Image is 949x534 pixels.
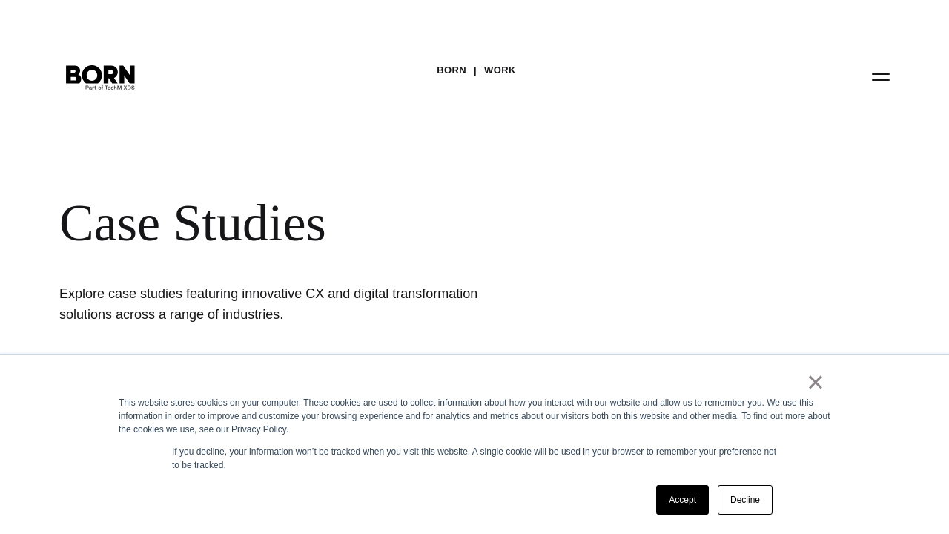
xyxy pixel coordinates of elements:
div: This website stores cookies on your computer. These cookies are used to collect information about... [119,396,830,436]
div: Case Studies [59,193,890,254]
a: Work [484,59,516,82]
a: BORN [437,59,466,82]
button: Open [863,61,899,92]
a: × [807,375,824,389]
h1: Explore case studies featuring innovative CX and digital transformation solutions across a range ... [59,283,504,325]
a: Decline [718,485,773,515]
p: If you decline, your information won’t be tracked when you visit this website. A single cookie wi... [172,445,777,472]
a: Accept [656,485,709,515]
